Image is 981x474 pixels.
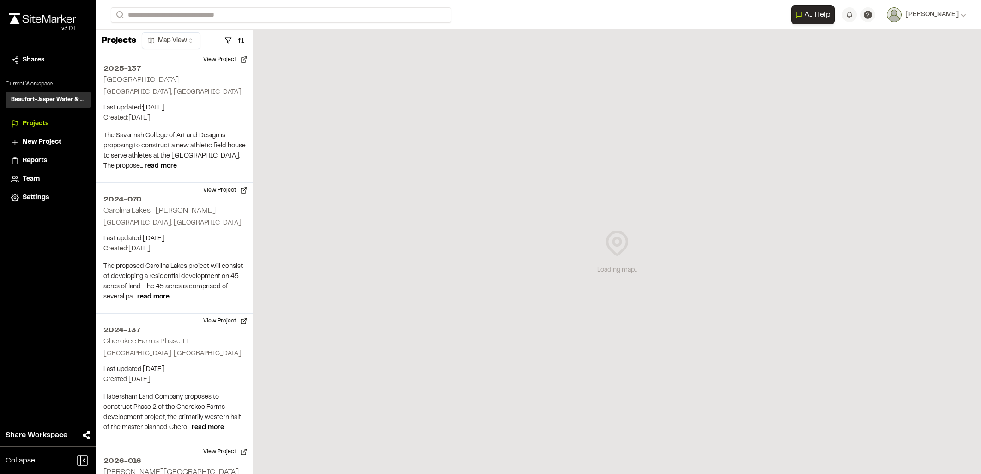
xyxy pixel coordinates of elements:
span: Share Workspace [6,430,67,441]
p: Created: [DATE] [103,113,246,123]
h2: 2026-016 [103,456,246,467]
p: Current Workspace [6,80,91,88]
button: View Project [198,444,253,459]
a: Shares [11,55,85,65]
p: [GEOGRAPHIC_DATA], [GEOGRAPHIC_DATA] [103,349,246,359]
span: Settings [23,193,49,203]
p: Projects [102,35,136,47]
button: [PERSON_NAME] [887,7,966,22]
div: Oh geez...please don't... [9,24,76,33]
h2: [GEOGRAPHIC_DATA] [103,77,179,83]
img: rebrand.png [9,13,76,24]
p: Habersham Land Company proposes to construct Phase 2 of the Cherokee Farms development project, t... [103,392,246,433]
h2: Carolina Lakes- [PERSON_NAME] [103,207,216,214]
button: View Project [198,52,253,67]
button: Search [111,7,127,23]
h3: Beaufort-Jasper Water & Sewer Authority [11,96,85,104]
span: Collapse [6,455,35,466]
button: View Project [198,314,253,328]
a: Team [11,174,85,184]
p: Created: [DATE] [103,244,246,254]
span: New Project [23,137,61,147]
p: [GEOGRAPHIC_DATA], [GEOGRAPHIC_DATA] [103,87,246,97]
a: Reports [11,156,85,166]
p: Created: [DATE] [103,375,246,385]
span: Reports [23,156,47,166]
p: Last updated: [DATE] [103,234,246,244]
a: New Project [11,137,85,147]
span: AI Help [805,9,830,20]
p: The Savannah College of Art and Design is proposing to construct a new athletic field house to se... [103,131,246,171]
span: Team [23,174,40,184]
p: [GEOGRAPHIC_DATA], [GEOGRAPHIC_DATA] [103,218,246,228]
p: Last updated: [DATE] [103,103,246,113]
h2: Cherokee Farms Phase II [103,338,188,345]
div: Open AI Assistant [791,5,838,24]
button: Open AI Assistant [791,5,835,24]
img: User [887,7,902,22]
h2: 2025-137 [103,63,246,74]
button: View Project [198,183,253,198]
h2: 2024-137 [103,325,246,336]
span: Projects [23,119,48,129]
span: Shares [23,55,44,65]
span: read more [137,294,170,300]
span: [PERSON_NAME] [905,10,959,20]
a: Settings [11,193,85,203]
p: Last updated: [DATE] [103,365,246,375]
h2: 2024-070 [103,194,246,205]
span: read more [192,425,224,431]
span: read more [145,164,177,169]
p: The proposed Carolina Lakes project will consist of developing a residential development on 45 ac... [103,261,246,302]
a: Projects [11,119,85,129]
div: Loading map... [597,265,637,275]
